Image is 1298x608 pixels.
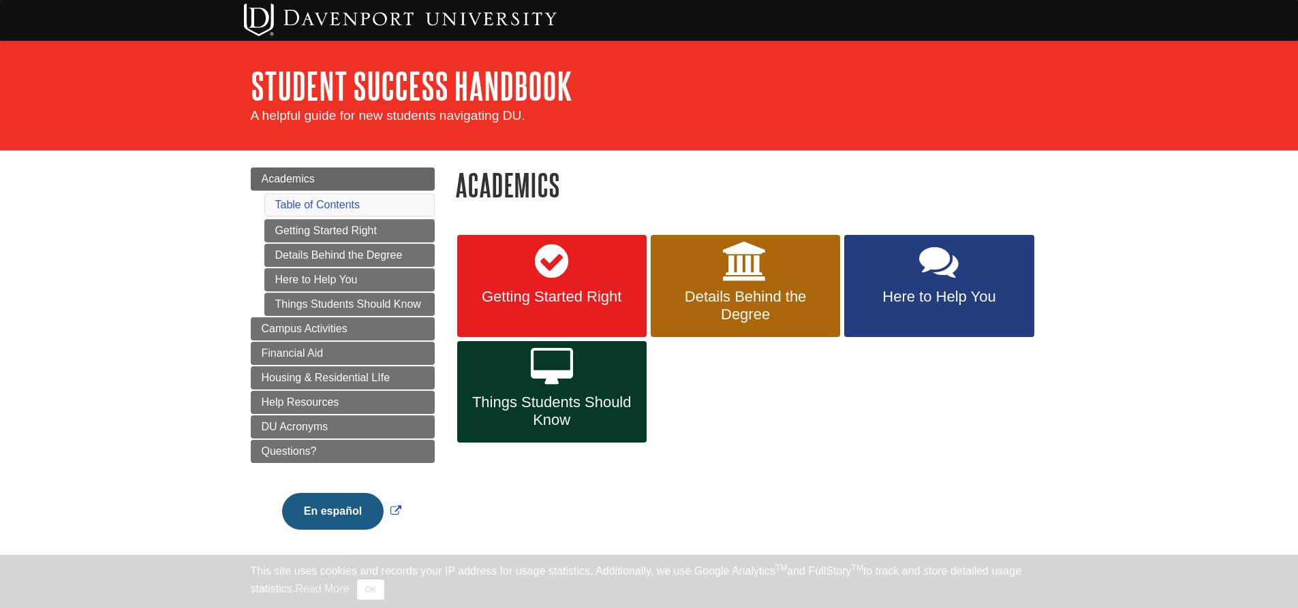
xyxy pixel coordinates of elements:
a: Things Students Should Know [264,293,435,316]
span: Housing & Residential LIfe [262,372,390,383]
a: Student Success Handbook [251,65,572,107]
a: Here to Help You [264,268,435,291]
a: Questions? [251,440,435,463]
span: Here to Help You [854,288,1023,306]
a: Financial Aid [251,342,435,365]
sup: TM [852,563,863,573]
a: DU Acronyms [251,415,435,438]
a: Read More [295,583,349,594]
a: Things Students Should Know [457,341,647,443]
span: DU Acronyms [262,421,328,432]
a: Details Behind the Degree [264,244,435,267]
button: En español [282,493,384,530]
span: Help Resources [262,396,339,408]
span: Details Behind the Degree [661,288,830,323]
a: Getting Started Right [457,235,647,337]
span: Getting Started Right [467,288,636,306]
div: This site uses cookies and records your IP address for usage statistics. Additionally, we use Goo... [251,563,1048,600]
a: Details Behind the Degree [651,235,840,337]
span: Academics [262,173,315,185]
span: Questions? [262,445,317,457]
a: Here to Help You [844,235,1034,337]
span: A helpful guide for new students navigating DU. [251,108,525,123]
button: Close [357,579,384,600]
img: Davenport University [244,3,557,36]
a: Housing & Residential LIfe [251,366,435,389]
a: Help Resources [251,391,435,414]
a: Table of Contents [275,199,360,210]
span: Things Students Should Know [467,394,636,429]
a: Link opens in new window [279,505,405,517]
a: Getting Started Right [264,219,435,242]
span: Financial Aid [262,347,324,359]
div: Guide Page Menu [251,167,435,553]
span: Campus Activities [262,323,347,334]
sup: TM [775,563,787,573]
h1: Academics [455,167,1048,202]
a: Academics [251,167,435,191]
a: Campus Activities [251,317,435,340]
